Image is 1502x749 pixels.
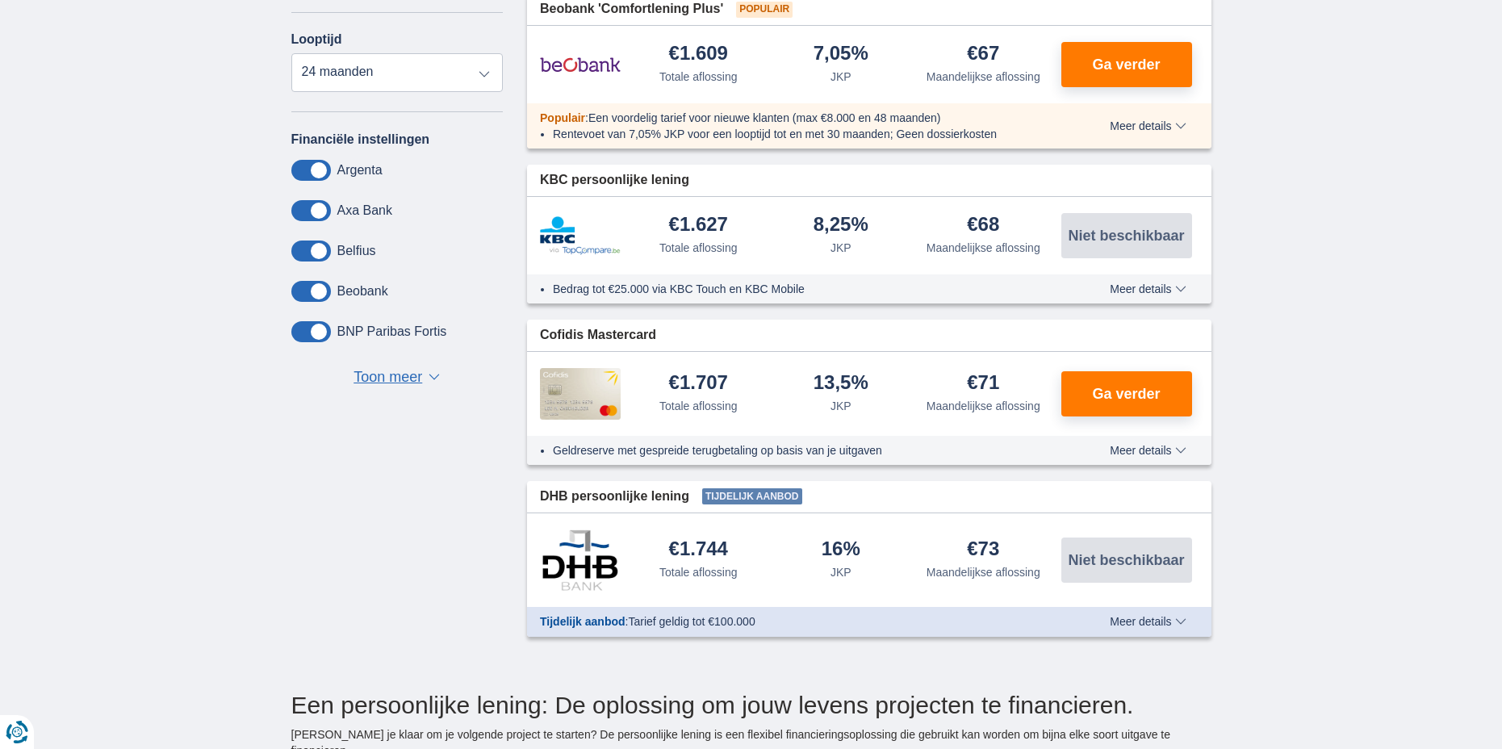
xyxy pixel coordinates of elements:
div: Totale aflossing [659,398,738,414]
div: €71 [967,373,999,395]
span: Meer details [1110,120,1186,132]
span: Ga verder [1092,387,1160,401]
img: product.pl.alt Cofidis CC [540,368,621,420]
button: Niet beschikbaar [1061,538,1192,583]
span: Een voordelig tarief voor nieuwe klanten (max €8.000 en 48 maanden) [588,111,941,124]
span: Toon meer [354,367,422,388]
span: Niet beschikbaar [1068,228,1184,243]
span: KBC persoonlijke lening [540,171,689,190]
img: product.pl.alt Beobank [540,44,621,85]
div: Maandelijkse aflossing [927,564,1040,580]
div: JKP [830,240,851,256]
h2: Een persoonlijke lening: De oplossing om jouw levens projecten te financieren. [291,692,1211,718]
div: €1.609 [669,44,728,65]
div: €68 [967,215,999,236]
button: Meer details [1098,444,1198,457]
button: Toon meer ▼ [349,366,445,389]
button: Niet beschikbaar [1061,213,1192,258]
img: product.pl.alt KBC [540,216,621,255]
div: Totale aflossing [659,564,738,580]
li: Geldreserve met gespreide terugbetaling op basis van je uitgaven [553,442,1051,458]
label: Looptijd [291,32,342,47]
button: Ga verder [1061,371,1192,416]
div: JKP [830,69,851,85]
label: Belfius [337,244,376,258]
div: €1.627 [669,215,728,236]
div: 8,25% [814,215,868,236]
button: Meer details [1098,119,1198,132]
div: Maandelijkse aflossing [927,398,1040,414]
label: Beobank [337,284,388,299]
label: Financiële instellingen [291,132,430,147]
div: Totale aflossing [659,69,738,85]
div: : [527,110,1064,126]
span: DHB persoonlijke lening [540,487,689,506]
div: 13,5% [814,373,868,395]
div: : [527,613,1064,630]
span: Meer details [1110,283,1186,295]
span: Niet beschikbaar [1068,553,1184,567]
li: Rentevoet van 7,05% JKP voor een looptijd tot en met 30 maanden; Geen dossierkosten [553,126,1051,142]
button: Ga verder [1061,42,1192,87]
label: Axa Bank [337,203,392,218]
span: Tijdelijk aanbod [540,615,625,628]
span: Populair [736,2,793,18]
span: Populair [540,111,585,124]
label: BNP Paribas Fortis [337,324,447,339]
div: Maandelijkse aflossing [927,240,1040,256]
button: Meer details [1098,615,1198,628]
div: €1.707 [669,373,728,395]
span: ▼ [429,374,440,380]
div: €1.744 [669,539,728,561]
div: 7,05% [814,44,868,65]
li: Bedrag tot €25.000 via KBC Touch en KBC Mobile [553,281,1051,297]
span: Tarief geldig tot €100.000 [628,615,755,628]
img: product.pl.alt DHB Bank [540,529,621,591]
span: Meer details [1110,445,1186,456]
button: Meer details [1098,282,1198,295]
div: JKP [830,564,851,580]
div: Maandelijkse aflossing [927,69,1040,85]
div: €67 [967,44,999,65]
span: Tijdelijk aanbod [702,488,802,504]
span: Cofidis Mastercard [540,326,656,345]
div: Totale aflossing [659,240,738,256]
span: Ga verder [1092,57,1160,72]
div: JKP [830,398,851,414]
div: 16% [822,539,860,561]
span: Meer details [1110,616,1186,627]
label: Argenta [337,163,383,178]
div: €73 [967,539,999,561]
